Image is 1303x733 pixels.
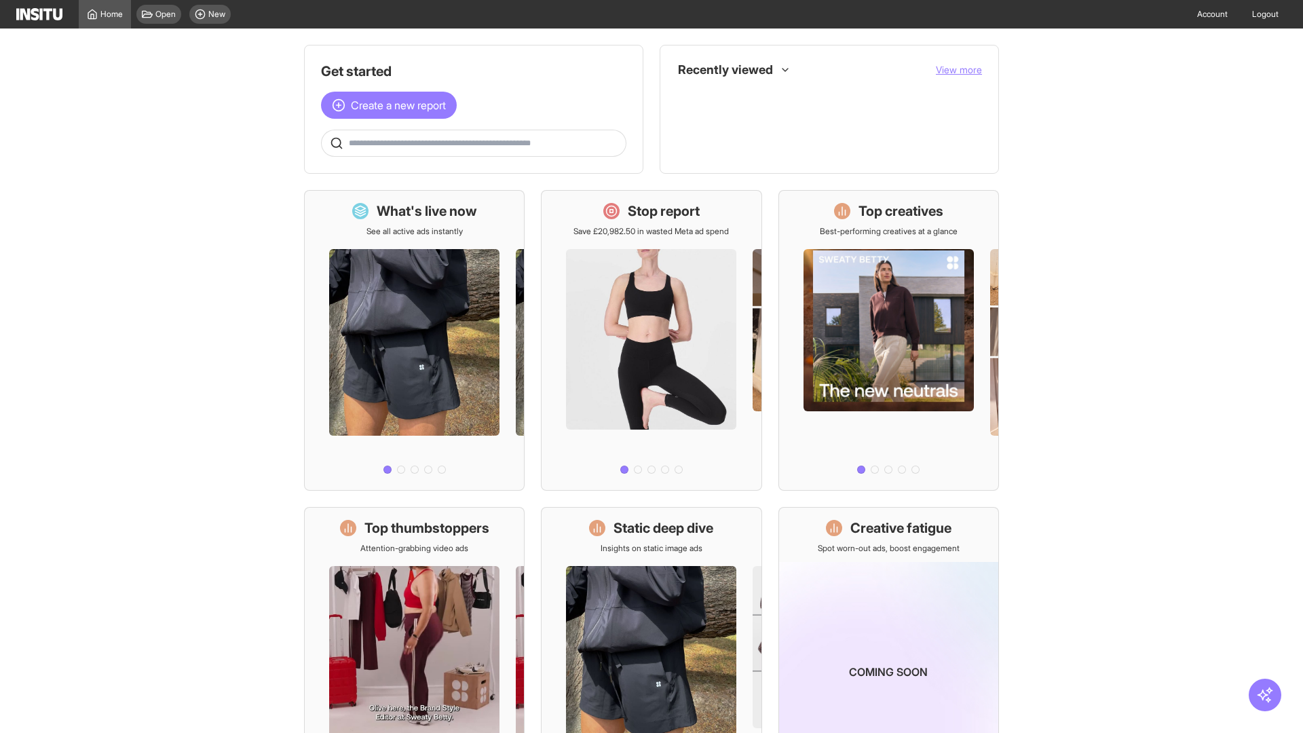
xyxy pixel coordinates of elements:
[208,9,225,20] span: New
[573,226,729,237] p: Save £20,982.50 in wasted Meta ad spend
[351,97,446,113] span: Create a new report
[377,202,477,221] h1: What's live now
[601,543,702,554] p: Insights on static image ads
[936,64,982,75] span: View more
[100,9,123,20] span: Home
[541,190,761,491] a: Stop reportSave £20,982.50 in wasted Meta ad spend
[706,92,749,102] span: Placements
[682,89,698,105] div: Insights
[706,92,971,102] span: Placements
[820,226,958,237] p: Best-performing creatives at a glance
[613,519,713,538] h1: Static deep dive
[155,9,176,20] span: Open
[936,63,982,77] button: View more
[321,92,457,119] button: Create a new report
[858,202,943,221] h1: Top creatives
[360,543,468,554] p: Attention-grabbing video ads
[364,519,489,538] h1: Top thumbstoppers
[321,62,626,81] h1: Get started
[628,202,700,221] h1: Stop report
[366,226,463,237] p: See all active ads instantly
[16,8,62,20] img: Logo
[778,190,999,491] a: Top creativesBest-performing creatives at a glance
[304,190,525,491] a: What's live nowSee all active ads instantly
